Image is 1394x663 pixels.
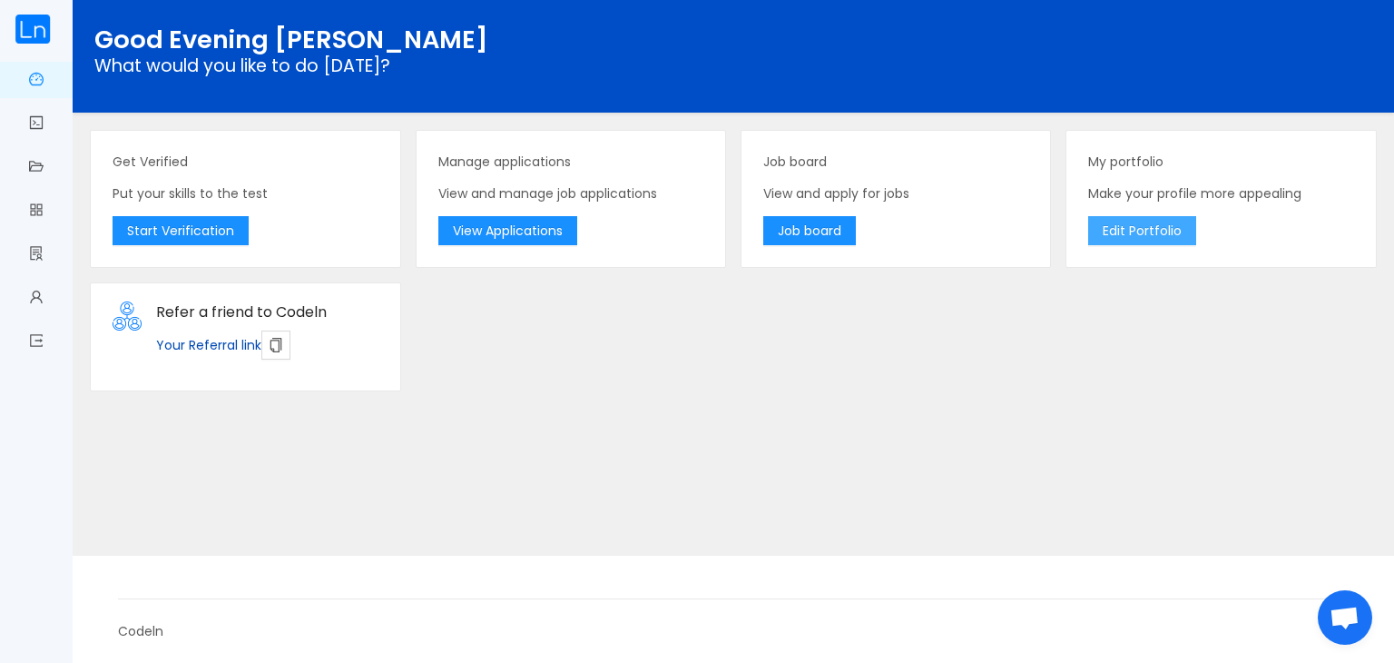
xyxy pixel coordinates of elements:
[438,153,703,172] p: Manage applications
[156,331,378,360] p: Your Referral link
[763,153,1028,172] p: Job board
[438,216,577,245] button: View Applications
[1088,184,1353,203] p: Make your profile more appealing
[261,331,290,360] button: icon: copy
[29,105,44,143] a: icon: code
[29,280,44,318] a: icon: user
[113,153,378,172] p: Get Verified
[29,236,44,274] a: icon: solution
[113,302,142,331] img: refer_vsdx9m.png
[29,62,44,100] a: icon: dashboard
[29,193,44,231] a: icon: appstore
[94,22,488,57] span: Good Evening [PERSON_NAME]
[113,216,249,245] button: Start Verification
[29,149,44,187] a: icon: folder-open
[1088,153,1353,172] p: My portfolio
[1088,216,1196,245] button: Edit Portfolio
[438,184,703,203] p: View and manage job applications
[15,15,51,44] img: cropped.59e8b842.png
[113,184,378,203] p: Put your skills to the test
[156,302,378,323] div: Refer a friend to Codeln
[73,556,1394,663] footer: Codeln
[94,59,1372,74] p: What would you like to do [DATE]?
[763,216,856,245] button: Job board
[763,184,1028,203] p: View and apply for jobs
[1318,590,1372,645] div: Open chat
